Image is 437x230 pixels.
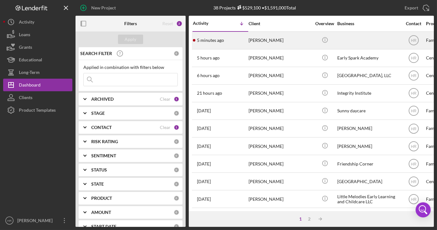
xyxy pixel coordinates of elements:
[80,51,112,56] b: SEARCH FILTER
[3,53,72,66] button: Educational
[174,210,179,215] div: 0
[249,155,311,172] div: [PERSON_NAME]
[249,21,311,26] div: Client
[337,138,400,154] div: [PERSON_NAME]
[174,139,179,144] div: 0
[19,16,34,30] div: Activity
[197,144,211,149] time: 2025-09-29 14:34
[411,109,417,113] text: HR
[411,56,417,60] text: HR
[337,173,400,190] div: [GEOGRAPHIC_DATA]
[411,197,417,201] text: HR
[3,79,72,91] button: Dashboard
[411,144,417,149] text: HR
[174,181,179,187] div: 0
[411,74,417,78] text: HR
[91,210,111,215] b: AMOUNT
[213,5,296,10] div: 38 Projects • $1,591,000 Total
[91,167,107,172] b: STATUS
[197,91,222,96] time: 2025-10-07 21:59
[197,126,211,131] time: 2025-09-30 17:36
[337,67,400,84] div: [GEOGRAPHIC_DATA], LLC
[296,216,305,222] div: 1
[91,182,104,187] b: STATE
[337,50,400,66] div: Early Spark Academy
[405,2,418,14] div: Export
[411,38,417,43] text: HR
[174,167,179,173] div: 0
[3,41,72,53] button: Grants
[19,53,42,68] div: Educational
[398,2,434,14] button: Export
[3,91,72,104] a: Clients
[174,125,179,130] div: 1
[197,197,211,202] time: 2025-09-23 20:22
[236,5,261,10] div: $529,100
[197,73,220,78] time: 2025-10-08 13:32
[337,155,400,172] div: Friendship Corner
[411,91,417,96] text: HR
[416,202,431,217] div: Open Intercom Messenger
[16,214,57,228] div: [PERSON_NAME]
[337,120,400,137] div: [PERSON_NAME]
[3,28,72,41] button: Loans
[7,219,12,222] text: HR
[160,125,171,130] div: Clear
[3,66,72,79] button: Long-Term
[249,191,311,207] div: [PERSON_NAME]
[305,216,314,222] div: 2
[160,97,171,102] div: Clear
[249,103,311,119] div: [PERSON_NAME]
[19,28,30,42] div: Loans
[402,21,425,26] div: Contact
[249,173,311,190] div: [PERSON_NAME]
[249,138,311,154] div: [PERSON_NAME]
[83,65,178,70] div: Applied in combination with filters below
[411,126,417,131] text: HR
[249,67,311,84] div: [PERSON_NAME]
[249,120,311,137] div: [PERSON_NAME]
[3,104,72,116] button: Product Templates
[3,16,72,28] a: Activity
[411,179,417,184] text: HR
[3,214,72,227] button: HR[PERSON_NAME]
[249,85,311,102] div: [PERSON_NAME]
[91,139,118,144] b: RISK RATING
[174,110,179,116] div: 0
[162,21,173,26] div: Reset
[193,21,221,26] div: Activity
[337,191,400,207] div: Little Melodies Early Learning and Childcare LLC
[197,161,211,166] time: 2025-09-26 00:31
[174,153,179,159] div: 0
[91,196,112,201] b: PRODUCT
[174,96,179,102] div: 1
[76,2,122,14] button: New Project
[19,66,40,80] div: Long-Term
[197,108,211,113] time: 2025-10-02 20:07
[337,103,400,119] div: Sunny daycare
[411,162,417,166] text: HR
[174,195,179,201] div: 0
[19,41,32,55] div: Grants
[176,20,182,27] div: 2
[197,38,224,43] time: 2025-10-08 19:00
[337,85,400,102] div: Integrity Institute
[197,55,220,60] time: 2025-10-08 13:57
[174,51,179,56] div: 0
[19,79,41,93] div: Dashboard
[91,125,112,130] b: CONTACT
[249,208,311,225] div: [PERSON_NAME]
[91,153,116,158] b: SENTIMENT
[19,104,56,118] div: Product Templates
[91,224,116,229] b: START DATE
[19,91,32,105] div: Clients
[91,111,105,116] b: STAGE
[174,224,179,229] div: 0
[197,179,211,184] time: 2025-09-24 19:06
